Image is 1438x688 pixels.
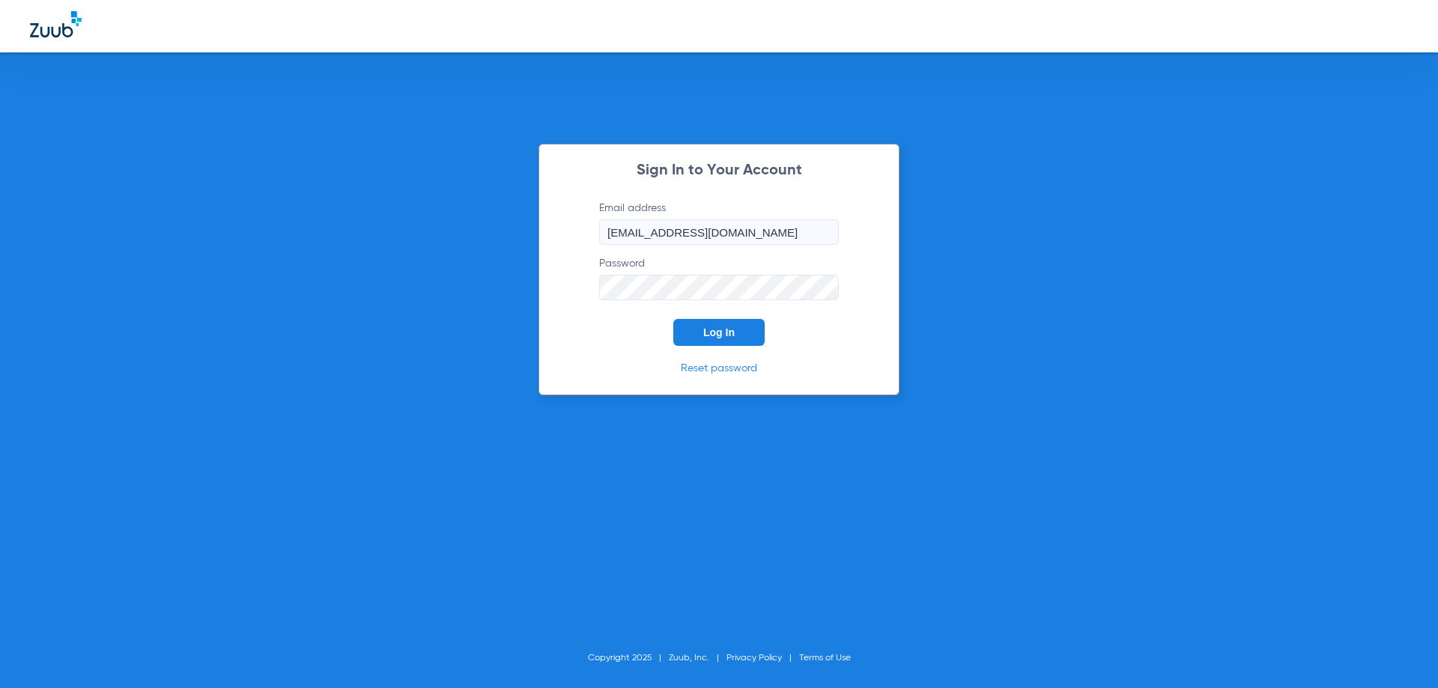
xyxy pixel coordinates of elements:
[599,275,839,300] input: Password
[599,219,839,245] input: Email address
[681,363,757,374] a: Reset password
[577,163,861,178] h2: Sign In to Your Account
[669,651,726,666] li: Zuub, Inc.
[726,654,782,663] a: Privacy Policy
[673,319,765,346] button: Log In
[599,201,839,245] label: Email address
[703,326,735,338] span: Log In
[599,256,839,300] label: Password
[30,11,82,37] img: Zuub Logo
[588,651,669,666] li: Copyright 2025
[799,654,851,663] a: Terms of Use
